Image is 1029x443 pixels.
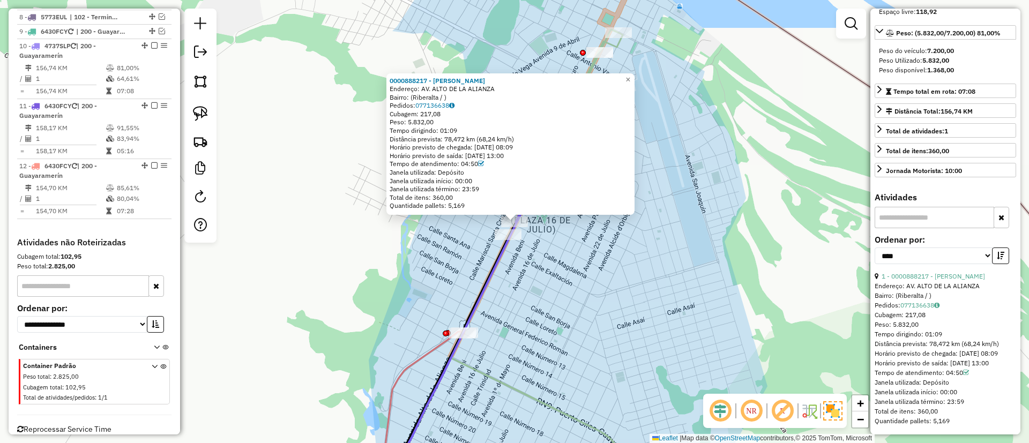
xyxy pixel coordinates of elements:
[116,193,167,204] td: 80,04%
[801,402,818,419] img: Fluxo de ruas
[886,127,948,135] span: Total de atividades:
[48,262,75,270] strong: 2.825,00
[23,384,62,391] span: Cubagem total
[875,42,1016,79] div: Peso: (5.832,00/7.200,00) 81,00%
[19,27,73,35] span: 9 -
[149,13,155,20] em: Alterar sequência das rotas
[106,65,114,71] i: % de utilização do peso
[161,162,167,169] em: Opções
[106,208,111,214] i: Tempo total em rota
[19,102,97,119] span: | 200 - Guayaramerín
[852,395,868,411] a: Zoom in
[875,320,919,328] span: Peso: 5.832,00
[390,177,631,185] div: Janela utilizada início: 00:00
[875,84,1016,98] a: Tempo total em rota: 07:08
[875,368,1016,378] div: Tempo de atendimento: 04:50
[53,373,79,380] span: 2.825,00
[625,75,630,84] span: ×
[151,162,158,169] em: Finalizar rota
[900,301,939,309] a: 077136638
[928,147,949,155] strong: 360,00
[35,86,106,96] td: 156,74 KM
[19,146,25,156] td: =
[857,396,864,410] span: +
[151,102,158,109] em: Finalizar rota
[25,136,32,142] i: Total de Atividades
[875,378,1016,387] div: Janela utilizada: Depósito
[116,63,167,73] td: 81,00%
[106,88,111,94] i: Tempo total em rota
[390,118,434,126] span: Peso: 5.832,00
[927,66,954,74] strong: 1.368,00
[896,29,1001,37] span: Peso: (5.832,00/7.200,00) 81,00%
[116,146,167,156] td: 05:16
[62,384,64,391] span: :
[161,102,167,109] em: Opções
[916,7,937,16] strong: 118,92
[875,233,1016,246] label: Ordenar por:
[159,28,165,34] em: Visualizar rota
[875,301,1016,310] div: Pedidos:
[927,47,954,55] strong: 7.200,00
[875,407,1016,416] div: Total de itens: 360,00
[95,394,96,401] span: :
[875,291,1016,301] div: Bairro: (Riberalta / )
[875,25,1016,40] a: Peso: (5.832,00/7.200,00) 81,00%
[886,146,949,156] div: Total de itens:
[19,102,97,119] span: 11 -
[116,123,167,133] td: 91,55%
[852,411,868,427] a: Zoom out
[116,133,167,144] td: 83,94%
[963,369,969,377] a: Com service time
[41,27,68,35] span: 6430FCY
[44,162,72,170] span: 6430FCY
[739,398,764,424] span: Ocultar NR
[19,42,96,59] span: | 200 - Guayaramerín
[19,86,25,96] td: =
[390,126,631,135] div: Tempo dirigindo: 01:09
[17,237,171,247] h4: Atividades não Roteirizadas
[19,162,97,179] span: | 200 - Guayaramerín
[882,272,985,280] a: 1 - 0000888217 - [PERSON_NAME]
[879,65,1012,75] div: Peso disponível:
[35,193,106,204] td: 1
[23,361,139,371] span: Container Padrão
[25,76,32,82] i: Total de Atividades
[922,56,949,64] strong: 5.832,00
[23,373,50,380] span: Peso total
[61,252,81,260] strong: 102,95
[390,135,631,144] div: Distância prevista: 78,472 km (68,24 km/h)
[770,398,795,424] span: Exibir rótulo
[650,434,875,443] div: Map data © contributors,© 2025 TomTom, Microsoft
[190,186,211,210] a: Reroteirizar Sessão
[934,302,939,309] i: Observações
[193,74,208,89] img: Selecionar atividades - polígono
[390,160,631,168] div: Tempo de atendimento: 04:50
[72,103,77,109] i: Veículo já utilizado nesta sessão
[875,311,926,319] span: Cubagem: 217,08
[189,130,212,153] a: Criar rota
[190,157,211,182] a: Criar modelo
[875,143,1016,157] a: Total de itens:360,00
[41,13,67,21] span: 5773EUL
[106,185,114,191] i: % de utilização do peso
[106,136,114,142] i: % de utilização da cubagem
[680,434,681,442] span: |
[23,394,95,401] span: Total de atividades/pedidos
[707,398,733,424] span: Ocultar deslocamento
[879,47,954,55] span: Peso do veículo:
[875,281,1016,291] div: Endereço: AV. ALTO DE LA ALIANZA
[875,163,1016,177] a: Jornada Motorista: 10:00
[415,101,454,109] a: 077136638
[25,65,32,71] i: Distância Total
[19,342,140,353] span: Containers
[25,196,32,202] i: Total de Atividades
[106,76,114,82] i: % de utilização da cubagem
[116,183,167,193] td: 85,61%
[17,261,171,271] div: Peso total:
[193,134,208,149] img: Criar rota
[893,87,975,95] span: Tempo total em rota: 07:08
[141,102,148,109] em: Alterar sequência das rotas
[390,93,631,102] div: Bairro: (Riberalta / )
[159,13,165,20] em: Visualizar rota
